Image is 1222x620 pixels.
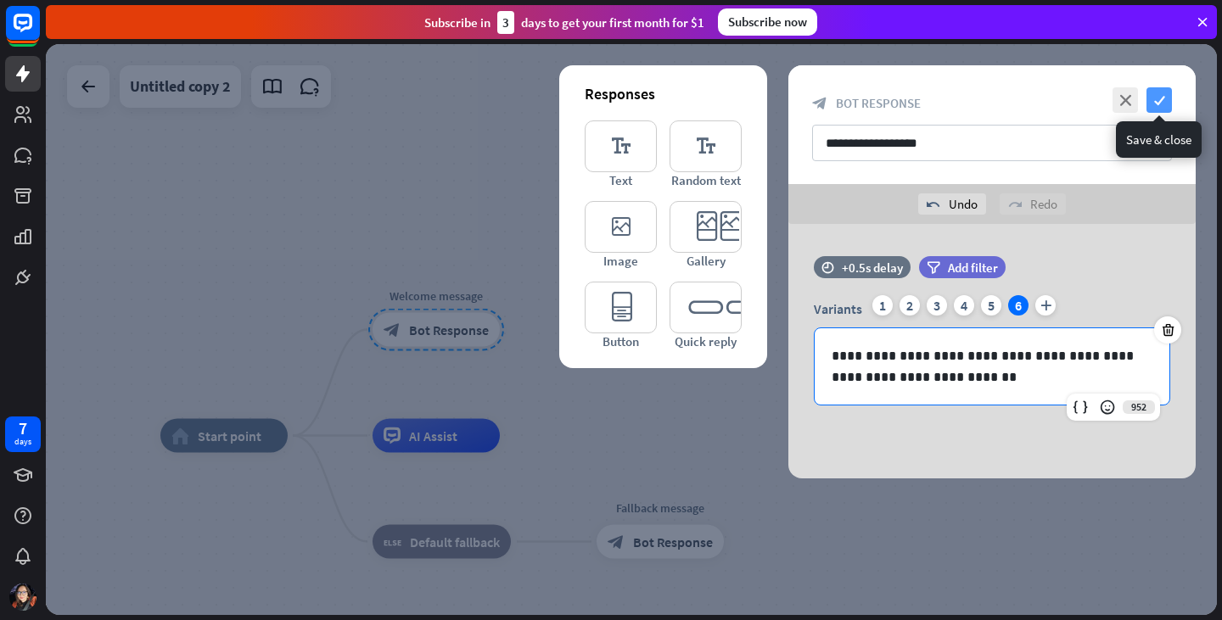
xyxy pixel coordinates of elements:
div: 6 [1008,295,1029,316]
div: Redo [1000,193,1066,215]
i: filter [927,261,940,274]
i: undo [927,198,940,211]
i: plus [1035,295,1056,316]
span: Add filter [948,260,998,276]
div: days [14,436,31,448]
button: Open LiveChat chat widget [14,7,64,58]
div: 3 [497,11,514,34]
div: 5 [981,295,1001,316]
i: check [1146,87,1172,113]
div: 2 [900,295,920,316]
div: 1 [872,295,893,316]
div: Subscribe in days to get your first month for $1 [424,11,704,34]
div: 4 [954,295,974,316]
i: close [1113,87,1138,113]
div: 3 [927,295,947,316]
a: 7 days [5,416,41,452]
div: +0.5s delay [842,260,903,276]
span: Variants [814,300,862,317]
div: Undo [918,193,986,215]
span: Bot Response [836,95,921,111]
div: Subscribe now [718,8,817,36]
i: redo [1008,198,1022,211]
i: time [821,261,834,273]
i: block_bot_response [812,96,827,111]
div: 7 [19,421,27,436]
